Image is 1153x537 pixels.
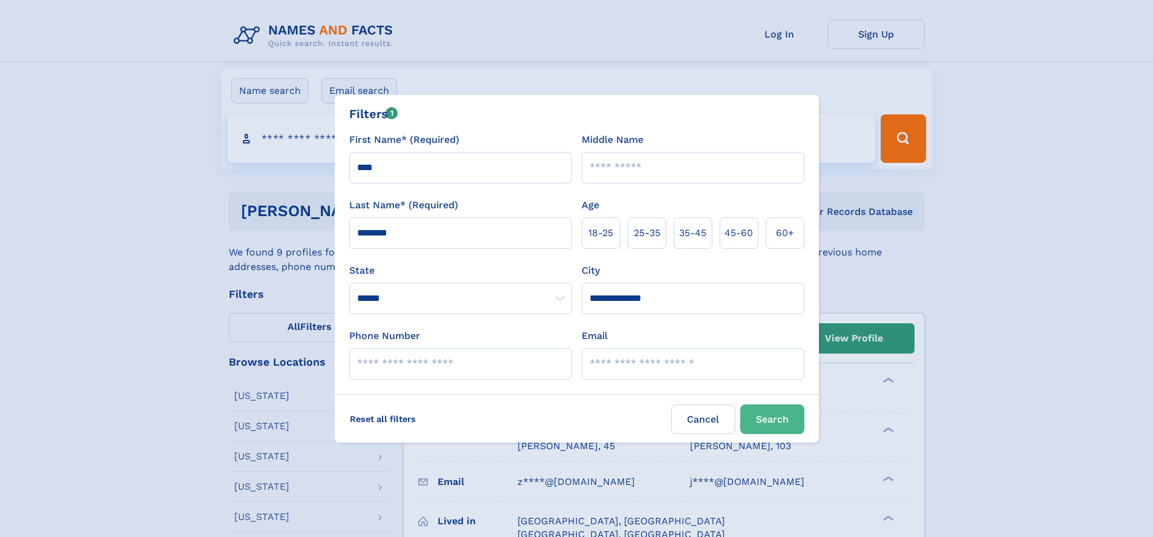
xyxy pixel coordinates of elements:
span: 35‑45 [679,226,706,240]
label: Middle Name [582,133,643,147]
div: Filters [349,105,398,123]
span: 60+ [776,226,794,240]
label: Cancel [671,404,735,434]
label: Reset all filters [342,404,424,433]
label: Age [582,198,599,212]
span: 18‑25 [588,226,613,240]
label: Email [582,329,608,343]
span: 25‑35 [634,226,660,240]
span: 45‑60 [724,226,753,240]
label: First Name* (Required) [349,133,459,147]
label: Phone Number [349,329,420,343]
button: Search [740,404,804,434]
label: Last Name* (Required) [349,198,458,212]
label: City [582,263,600,278]
label: State [349,263,572,278]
